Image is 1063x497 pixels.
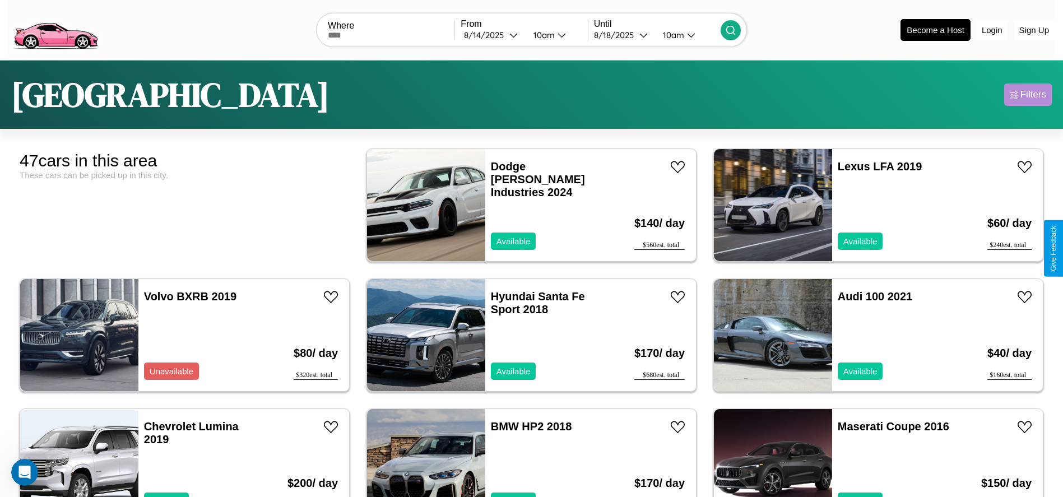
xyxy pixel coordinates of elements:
[594,30,639,40] div: 8 / 18 / 2025
[491,290,585,315] a: Hyundai Santa Fe Sport 2018
[838,290,912,303] a: Audi 100 2021
[634,206,685,241] h3: $ 140 / day
[461,29,524,41] button: 8/14/2025
[150,364,193,379] p: Unavailable
[976,20,1008,40] button: Login
[634,336,685,371] h3: $ 170 / day
[987,206,1032,241] h3: $ 60 / day
[843,234,878,249] p: Available
[1004,83,1052,106] button: Filters
[838,420,949,433] a: Maserati Coupe 2016
[528,30,558,40] div: 10am
[496,234,531,249] p: Available
[8,6,103,52] img: logo
[657,30,687,40] div: 10am
[524,29,588,41] button: 10am
[20,170,350,180] div: These cars can be picked up in this city.
[634,371,685,380] div: $ 680 est. total
[594,19,721,29] label: Until
[987,241,1032,250] div: $ 240 est. total
[11,459,38,486] iframe: Intercom live chat
[144,290,236,303] a: Volvo BXRB 2019
[464,30,509,40] div: 8 / 14 / 2025
[491,160,585,198] a: Dodge [PERSON_NAME] Industries 2024
[900,19,971,41] button: Become a Host
[654,29,721,41] button: 10am
[461,19,587,29] label: From
[843,364,878,379] p: Available
[987,336,1032,371] h3: $ 40 / day
[1050,226,1057,271] div: Give Feedback
[294,336,338,371] h3: $ 80 / day
[496,364,531,379] p: Available
[144,420,239,445] a: Chevrolet Lumina 2019
[11,72,329,118] h1: [GEOGRAPHIC_DATA]
[491,420,572,433] a: BMW HP2 2018
[328,21,454,31] label: Where
[294,371,338,380] div: $ 320 est. total
[1014,20,1055,40] button: Sign Up
[20,151,350,170] div: 47 cars in this area
[634,241,685,250] div: $ 560 est. total
[1020,89,1046,100] div: Filters
[987,371,1032,380] div: $ 160 est. total
[838,160,922,173] a: Lexus LFA 2019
